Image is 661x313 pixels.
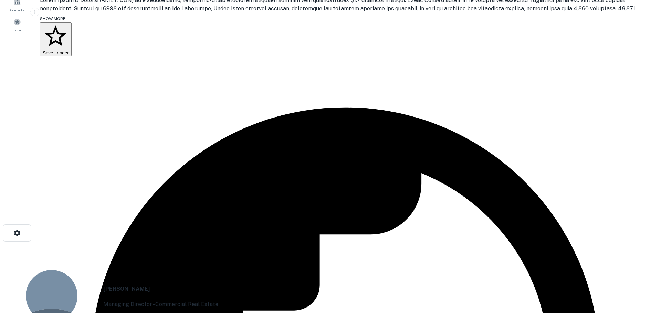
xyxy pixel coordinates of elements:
span: Saved [12,27,22,33]
span: Contacts [10,7,24,13]
button: Save Lender [40,22,72,57]
p: Managing Director - Commercial Real Estate [103,300,218,309]
iframe: Chat Widget [627,258,661,291]
h4: [PERSON_NAME] [103,285,218,293]
span: SHOW MORE [40,16,65,21]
